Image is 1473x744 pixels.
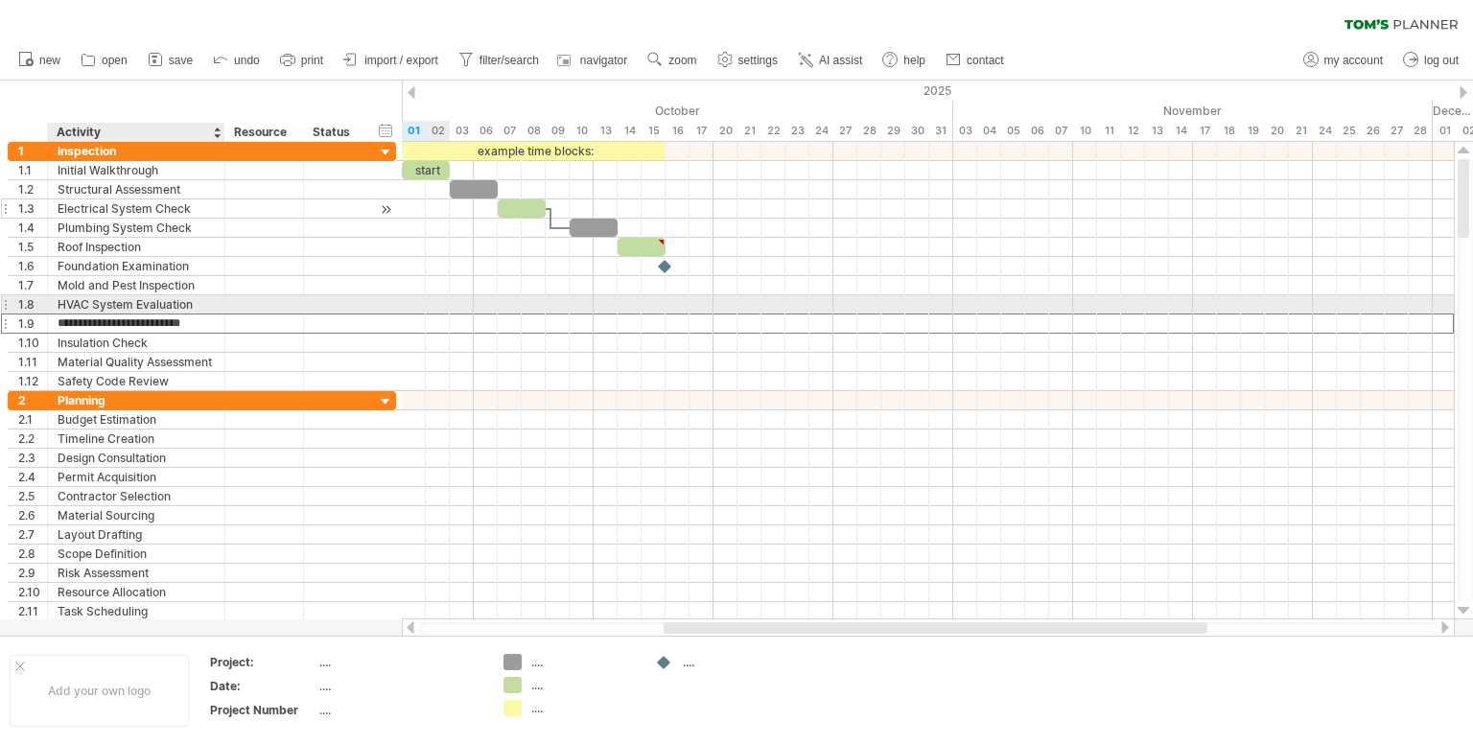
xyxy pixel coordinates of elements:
[169,54,193,67] span: save
[18,468,47,486] div: 2.4
[18,180,47,198] div: 1.2
[58,219,215,237] div: Plumbing System Check
[18,430,47,448] div: 2.2
[58,410,215,429] div: Budget Estimation
[929,121,953,141] div: Friday, 31 October 2025
[18,372,47,390] div: 1.12
[666,121,690,141] div: Thursday, 16 October 2025
[1313,121,1337,141] div: Monday, 24 November 2025
[531,654,636,670] div: ....
[18,295,47,314] div: 1.8
[18,314,47,333] div: 1.9
[793,48,868,73] a: AI assist
[531,700,636,716] div: ....
[18,545,47,563] div: 2.8
[58,276,215,294] div: Mold and Pest Inspection
[1409,121,1433,141] div: Friday, 28 November 2025
[313,123,355,142] div: Status
[58,257,215,275] div: Foundation Examination
[402,121,426,141] div: Wednesday, 1 October 2025
[402,161,450,179] div: start
[1337,121,1361,141] div: Tuesday, 25 November 2025
[1433,121,1457,141] div: Monday, 1 December 2025
[642,121,666,141] div: Wednesday, 15 October 2025
[18,525,47,544] div: 2.7
[1001,121,1025,141] div: Wednesday, 5 November 2025
[143,48,199,73] a: save
[1073,121,1097,141] div: Monday, 10 November 2025
[58,372,215,390] div: Safety Code Review
[1398,48,1464,73] a: log out
[594,121,618,141] div: Monday, 13 October 2025
[402,101,953,121] div: October 2025
[881,121,905,141] div: Wednesday, 29 October 2025
[905,121,929,141] div: Thursday, 30 October 2025
[785,121,809,141] div: Thursday, 23 October 2025
[58,334,215,352] div: Insulation Check
[301,54,323,67] span: print
[18,238,47,256] div: 1.5
[18,276,47,294] div: 1.7
[713,121,737,141] div: Monday, 20 October 2025
[319,678,480,694] div: ....
[1298,48,1389,73] a: my account
[39,54,60,67] span: new
[833,121,857,141] div: Monday, 27 October 2025
[498,121,522,141] div: Tuesday, 7 October 2025
[857,121,881,141] div: Tuesday, 28 October 2025
[58,391,215,409] div: Planning
[1121,121,1145,141] div: Wednesday, 12 November 2025
[18,487,47,505] div: 2.5
[18,602,47,620] div: 2.11
[18,410,47,429] div: 2.1
[1385,121,1409,141] div: Thursday, 27 November 2025
[210,654,316,670] div: Project:
[903,54,925,67] span: help
[10,655,189,727] div: Add your own logo
[967,54,1004,67] span: contact
[450,121,474,141] div: Friday, 3 October 2025
[1049,121,1073,141] div: Friday, 7 November 2025
[18,506,47,524] div: 2.6
[57,123,214,142] div: Activity
[819,54,862,67] span: AI assist
[941,48,1010,73] a: contact
[690,121,713,141] div: Friday, 17 October 2025
[13,48,66,73] a: new
[761,121,785,141] div: Wednesday, 22 October 2025
[1241,121,1265,141] div: Wednesday, 19 November 2025
[1324,54,1383,67] span: my account
[580,54,627,67] span: navigator
[18,353,47,371] div: 1.11
[210,678,316,694] div: Date:
[18,334,47,352] div: 1.10
[58,161,215,179] div: Initial Walkthrough
[18,219,47,237] div: 1.4
[58,564,215,582] div: Risk Assessment
[618,121,642,141] div: Tuesday, 14 October 2025
[76,48,133,73] a: open
[18,449,47,467] div: 2.3
[426,121,450,141] div: Thursday, 2 October 2025
[877,48,931,73] a: help
[210,702,316,718] div: Project Number
[58,468,215,486] div: Permit Acquisition
[1193,121,1217,141] div: Monday, 17 November 2025
[668,54,696,67] span: zoom
[1265,121,1289,141] div: Thursday, 20 November 2025
[737,121,761,141] div: Tuesday, 21 October 2025
[1424,54,1459,67] span: log out
[713,48,783,73] a: settings
[402,142,666,160] div: example time blocks:
[683,654,787,670] div: ....
[479,54,539,67] span: filter/search
[643,48,702,73] a: zoom
[58,142,215,160] div: Inspection
[339,48,444,73] a: import / export
[58,525,215,544] div: Layout Drafting
[58,602,215,620] div: Task Scheduling
[275,48,329,73] a: print
[554,48,633,73] a: navigator
[58,180,215,198] div: Structural Assessment
[319,654,480,670] div: ....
